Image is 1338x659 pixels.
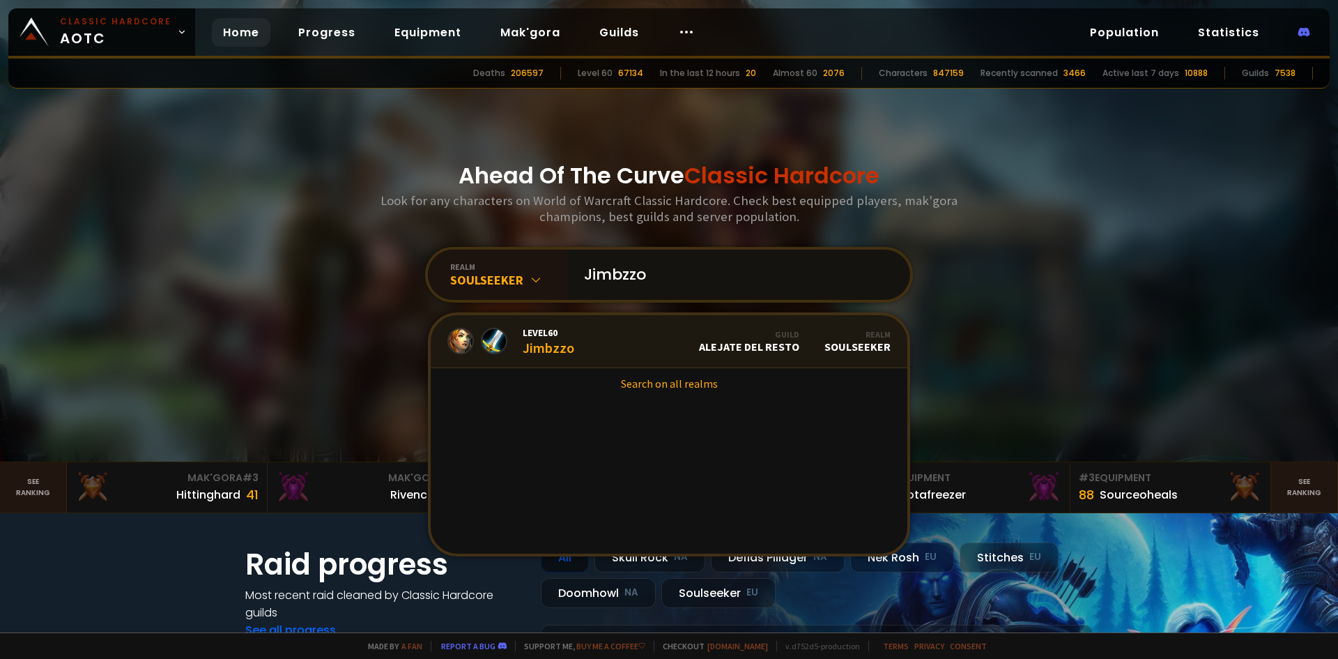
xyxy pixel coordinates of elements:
[699,329,799,340] div: Guild
[1102,67,1179,79] div: Active last 7 days
[276,471,459,485] div: Mak'Gora
[459,159,879,192] h1: Ahead Of The Curve
[523,326,574,356] div: Jimbzzo
[450,262,567,272] div: realm
[375,192,963,225] h3: Look for any characters on World of Warcraft Classic Hardcore. Check best equipped players, mak'g...
[489,18,571,47] a: Mak'gora
[245,622,336,638] a: See all progress
[661,578,776,608] div: Soulseeker
[1079,471,1262,485] div: Equipment
[824,329,891,354] div: Soulseeker
[576,250,893,300] input: Search a character...
[578,67,613,79] div: Level 60
[813,550,827,564] small: NA
[8,8,195,56] a: Classic HardcoreAOTC
[431,368,907,399] a: Search on all realms
[1275,67,1295,79] div: 7538
[1079,471,1095,485] span: # 3
[60,15,171,28] small: Classic Hardcore
[383,18,472,47] a: Equipment
[1100,486,1178,503] div: Sourceoheals
[660,67,740,79] div: In the last 12 hours
[624,586,638,600] small: NA
[1242,67,1269,79] div: Guilds
[1271,462,1338,513] a: Seeranking
[401,641,422,651] a: a fan
[933,67,964,79] div: 847159
[699,329,799,354] div: ALEJATE DEL RESTO
[850,543,954,573] div: Nek'Rosh
[1029,550,1041,564] small: EU
[360,641,422,651] span: Made by
[654,641,768,651] span: Checkout
[523,326,574,339] span: Level 60
[511,67,544,79] div: 206597
[245,543,524,586] h1: Raid progress
[773,67,817,79] div: Almost 60
[441,641,495,651] a: Report a bug
[684,160,879,191] span: Classic Hardcore
[1079,485,1094,504] div: 88
[823,67,845,79] div: 2076
[878,471,1061,485] div: Equipment
[390,486,434,503] div: Rivench
[1070,462,1271,513] a: #3Equipment88Sourceoheals
[541,578,656,608] div: Doomhowl
[67,462,268,513] a: Mak'Gora#3Hittinghard41
[245,586,524,621] h4: Most recent raid cleaned by Classic Hardcore guilds
[711,543,845,573] div: Defias Pillager
[707,641,768,651] a: [DOMAIN_NAME]
[212,18,270,47] a: Home
[541,543,589,573] div: All
[515,641,645,651] span: Support me,
[981,67,1058,79] div: Recently scanned
[1187,18,1270,47] a: Statistics
[879,67,928,79] div: Characters
[1079,18,1170,47] a: Population
[588,18,650,47] a: Guilds
[618,67,643,79] div: 67134
[746,586,758,600] small: EU
[870,462,1070,513] a: #2Equipment88Notafreezer
[75,471,259,485] div: Mak'Gora
[450,272,567,288] div: Soulseeker
[1185,67,1208,79] div: 10888
[594,543,705,573] div: Skull Rock
[176,486,240,503] div: Hittinghard
[914,641,944,651] a: Privacy
[243,471,259,485] span: # 3
[1063,67,1086,79] div: 3466
[776,641,860,651] span: v. d752d5 - production
[268,462,468,513] a: Mak'Gora#2Rivench100
[60,15,171,49] span: AOTC
[674,550,688,564] small: NA
[287,18,367,47] a: Progress
[824,329,891,340] div: Realm
[960,543,1059,573] div: Stitches
[431,315,907,368] a: Level60JimbzzoGuildALEJATE DEL RESTORealmSoulseeker
[576,641,645,651] a: Buy me a coffee
[950,641,987,651] a: Consent
[473,67,505,79] div: Deaths
[925,550,937,564] small: EU
[246,485,259,504] div: 41
[746,67,756,79] div: 20
[899,486,966,503] div: Notafreezer
[883,641,909,651] a: Terms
